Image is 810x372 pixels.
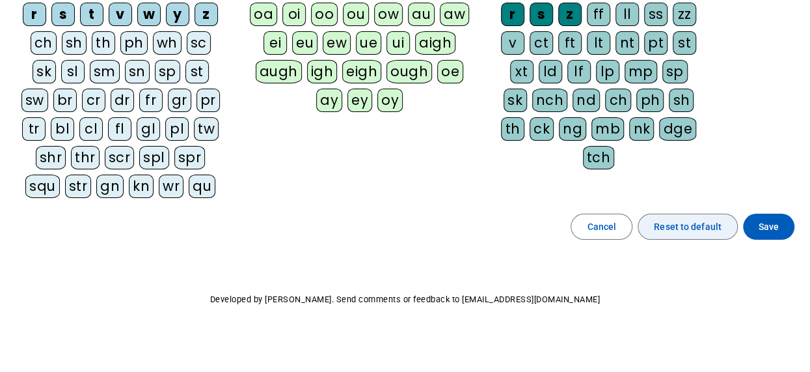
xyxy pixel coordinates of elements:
div: th [501,117,524,141]
div: y [166,3,189,26]
div: v [501,31,524,55]
div: lt [587,31,610,55]
div: thr [71,146,100,169]
div: wh [153,31,182,55]
div: sw [21,89,48,112]
div: pl [165,117,189,141]
div: lp [596,60,619,83]
div: oo [311,3,338,26]
div: nt [615,31,639,55]
div: shr [36,146,66,169]
button: Save [743,214,794,240]
div: kn [129,175,154,198]
div: oi [282,3,306,26]
div: w [137,3,161,26]
div: ough [386,60,432,83]
div: ck [530,117,554,141]
div: xt [510,60,533,83]
div: pr [196,89,220,112]
div: sp [155,60,180,83]
div: aw [440,3,469,26]
div: sk [504,89,527,112]
div: cr [82,89,105,112]
div: ch [605,89,631,112]
div: eu [292,31,317,55]
div: mp [625,60,657,83]
span: Cancel [587,219,616,235]
div: s [51,3,75,26]
div: eigh [342,60,381,83]
div: aigh [415,31,455,55]
div: squ [25,175,60,198]
div: ff [587,3,610,26]
div: sp [662,60,688,83]
div: pt [644,31,668,55]
div: augh [256,60,302,83]
div: dge [659,117,696,141]
div: bl [51,117,74,141]
div: ue [356,31,381,55]
div: ui [386,31,410,55]
div: ay [316,89,342,112]
div: br [53,89,77,112]
button: Reset to default [638,214,738,240]
div: ou [343,3,369,26]
div: gn [96,175,124,198]
span: Reset to default [654,219,722,235]
div: dr [111,89,134,112]
div: nk [629,117,654,141]
p: Developed by [PERSON_NAME]. Send comments or feedback to [EMAIL_ADDRESS][DOMAIN_NAME] [10,292,800,308]
div: r [23,3,46,26]
div: spl [139,146,169,169]
div: ew [323,31,351,55]
div: qu [189,175,215,198]
div: ll [615,3,639,26]
div: fr [139,89,163,112]
div: str [65,175,92,198]
div: sh [669,89,694,112]
div: ei [263,31,287,55]
div: nd [573,89,600,112]
div: sk [33,60,56,83]
div: ct [530,31,553,55]
div: ey [347,89,372,112]
div: ph [120,31,148,55]
div: zz [673,3,696,26]
div: ft [558,31,582,55]
div: lf [567,60,591,83]
div: z [195,3,218,26]
div: t [80,3,103,26]
div: ld [539,60,562,83]
div: au [408,3,435,26]
div: sh [62,31,87,55]
div: oy [377,89,403,112]
div: tr [22,117,46,141]
div: v [109,3,132,26]
div: scr [105,146,135,169]
div: s [530,3,553,26]
span: Save [759,219,779,235]
div: gr [168,89,191,112]
div: ss [644,3,668,26]
div: sm [90,60,120,83]
div: ph [636,89,664,112]
div: ng [559,117,586,141]
div: st [185,60,209,83]
div: cl [79,117,103,141]
div: sl [61,60,85,83]
div: r [501,3,524,26]
div: oa [250,3,277,26]
div: tch [583,146,615,169]
div: sn [125,60,150,83]
div: st [673,31,696,55]
div: ch [31,31,57,55]
div: th [92,31,115,55]
div: nch [532,89,568,112]
div: z [558,3,582,26]
div: spr [174,146,206,169]
div: ow [374,3,403,26]
div: mb [591,117,624,141]
div: fl [108,117,131,141]
div: tw [194,117,219,141]
div: igh [307,60,338,83]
